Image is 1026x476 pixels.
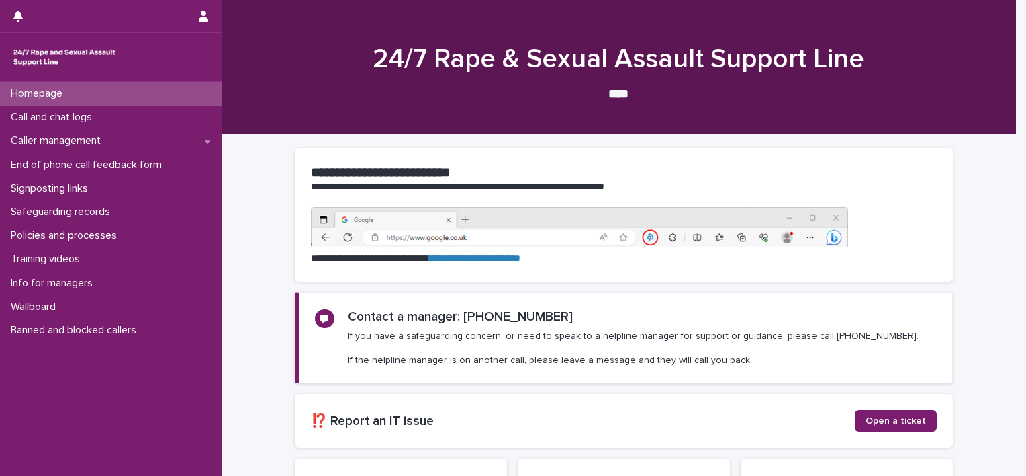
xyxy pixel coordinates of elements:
[5,253,91,266] p: Training videos
[348,330,919,367] p: If you have a safeguarding concern, or need to speak to a helpline manager for support or guidanc...
[5,182,99,195] p: Signposting links
[5,277,103,290] p: Info for managers
[5,324,147,337] p: Banned and blocked callers
[855,410,937,432] a: Open a ticket
[348,309,573,325] h2: Contact a manager: [PHONE_NUMBER]
[5,87,73,100] p: Homepage
[289,43,947,75] h1: 24/7 Rape & Sexual Assault Support Line
[866,416,926,426] span: Open a ticket
[5,111,103,124] p: Call and chat logs
[5,134,111,147] p: Caller management
[5,159,173,171] p: End of phone call feedback form
[11,44,118,71] img: rhQMoQhaT3yELyF149Cw
[5,229,128,242] p: Policies and processes
[5,301,66,313] p: Wallboard
[311,207,848,247] img: https%3A%2F%2Fcdn.document360.io%2F0deca9d6-0dac-4e56-9e8f-8d9979bfce0e%2FImages%2FDocumentation%...
[311,413,855,429] h2: ⁉️ Report an IT issue
[5,206,121,219] p: Safeguarding records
